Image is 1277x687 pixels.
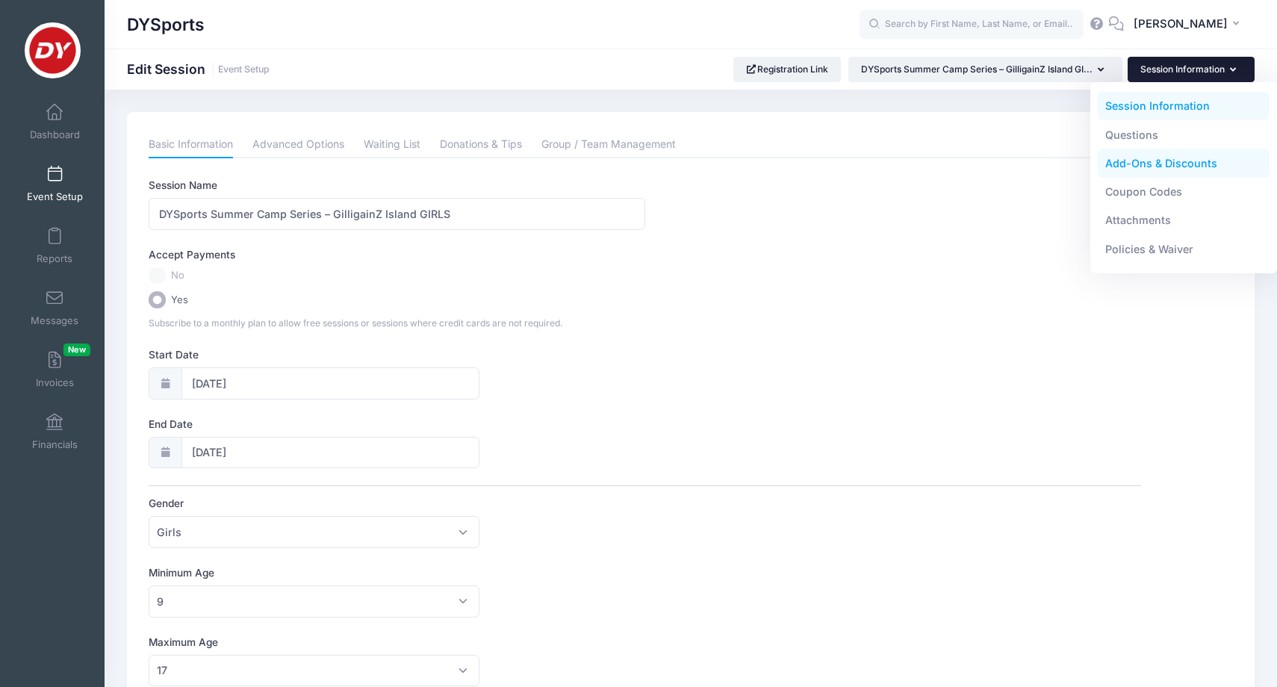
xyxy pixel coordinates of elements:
a: Attachments [1098,206,1270,234]
label: End Date [149,417,644,432]
label: Accept Payments [149,247,235,262]
button: [PERSON_NAME] [1124,7,1255,42]
a: Messages [19,282,90,334]
input: Search by First Name, Last Name, or Email... [860,10,1084,40]
span: Girls [157,524,181,540]
a: Group / Team Management [541,131,676,158]
img: DYSports [25,22,81,78]
label: Session Name [149,178,644,193]
span: Invoices [36,376,74,389]
a: InvoicesNew [19,343,90,396]
a: Advanced Options [252,131,344,158]
span: DYSports Summer Camp Series – GilligainZ Island GI... [861,63,1093,75]
h1: DYSports [127,7,205,42]
span: Dashboard [30,128,80,141]
a: Registration Link [733,57,842,82]
a: Session Information [1098,92,1270,120]
span: Yes [171,293,188,308]
a: Coupon Codes [1098,178,1270,206]
label: Maximum Age [149,635,644,650]
a: Reports [19,220,90,272]
span: 9 [157,594,164,609]
a: Basic Information [149,131,233,158]
a: Event Setup [19,158,90,210]
a: Event Setup [218,64,270,75]
span: Subscribe to a monthly plan to allow free sessions or sessions where credit cards are not required. [149,317,562,329]
input: Session Name [149,198,644,230]
a: Policies & Waiver [1098,235,1270,264]
span: New [63,343,90,356]
span: 9 [149,585,479,618]
a: Financials [19,405,90,458]
a: Dashboard [19,96,90,148]
span: Messages [31,314,78,327]
a: Waiting List [364,131,420,158]
div: Session Information [1090,82,1277,273]
span: 17 [149,655,479,687]
h1: Edit Session [127,61,270,77]
span: [PERSON_NAME] [1134,16,1228,32]
a: Questions [1098,120,1270,149]
label: Start Date [149,347,644,362]
label: Minimum Age [149,565,644,580]
span: Event Setup [27,190,83,203]
input: Yes [149,291,166,308]
a: Add-Ons & Discounts [1098,149,1270,178]
span: Girls [149,516,479,548]
span: 17 [157,662,167,678]
label: Gender [149,496,644,511]
span: Reports [37,252,72,265]
a: Donations & Tips [440,131,522,158]
span: No [171,268,184,283]
button: Session Information [1128,57,1255,82]
span: Financials [32,438,78,451]
button: DYSports Summer Camp Series – GilligainZ Island GI... [848,57,1122,82]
